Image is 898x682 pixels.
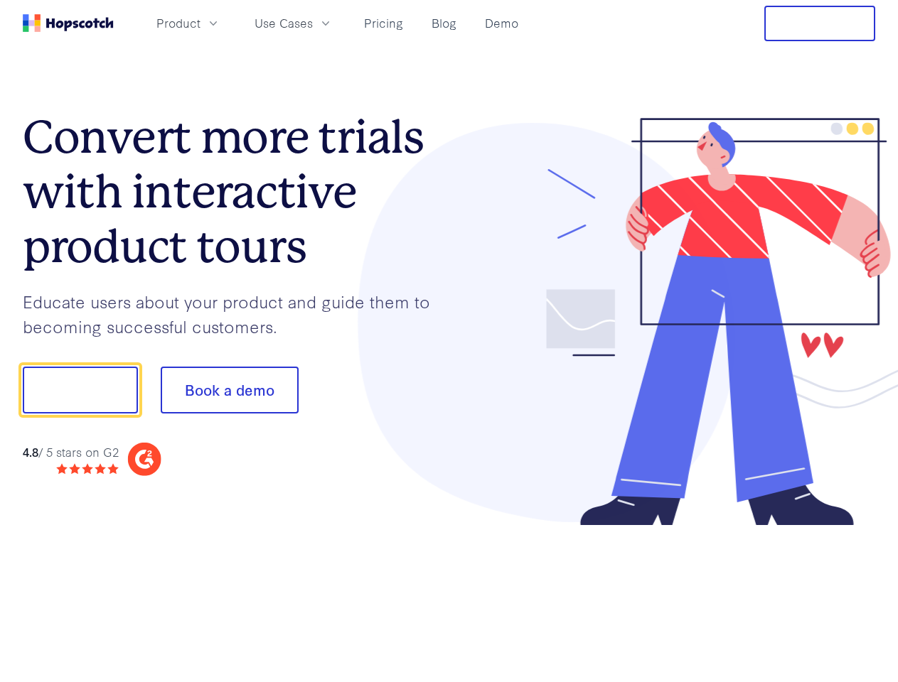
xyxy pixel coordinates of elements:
a: Home [23,14,114,32]
h1: Convert more trials with interactive product tours [23,110,449,274]
div: / 5 stars on G2 [23,443,119,461]
span: Product [156,14,201,32]
button: Product [148,11,229,35]
button: Show me! [23,367,138,413]
button: Use Cases [246,11,341,35]
span: Use Cases [255,14,313,32]
button: Free Trial [764,6,875,41]
a: Blog [426,11,462,35]
strong: 4.8 [23,443,38,460]
a: Demo [479,11,524,35]
a: Pricing [358,11,409,35]
button: Book a demo [161,367,299,413]
p: Educate users about your product and guide them to becoming successful customers. [23,289,449,338]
